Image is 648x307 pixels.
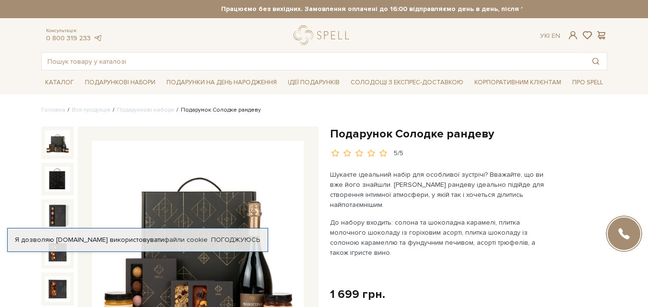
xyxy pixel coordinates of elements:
a: Подарункові набори [117,106,174,114]
a: En [552,32,560,40]
a: Вся продукція [72,106,110,114]
p: До набору входить: солона та шоколадна карамелі, плитка молочного шоколаду із горіховим асорті, п... [330,217,555,258]
div: 1 699 грн. [330,287,385,302]
a: файли cookie [164,236,208,244]
img: Подарунок Солодке рандеву [45,130,70,155]
button: Пошук товару у каталозі [585,53,607,70]
a: Погоджуюсь [211,236,260,244]
a: Корпоративним клієнтам [471,74,565,91]
img: Подарунок Солодке рандеву [45,167,70,192]
a: logo [294,25,353,45]
p: Шукаєте ідеальний набір для особливої зустрічі? Вважайте, що ви вже його знайшли. [PERSON_NAME] р... [330,170,555,210]
a: Головна [41,106,65,114]
span: Подарункові набори [81,75,159,90]
div: Ук [540,32,560,40]
a: 0 800 319 233 [46,34,91,42]
div: 5/5 [394,149,403,158]
a: Солодощі з експрес-доставкою [347,74,467,91]
span: Подарунки на День народження [163,75,281,90]
span: Каталог [41,75,78,90]
div: Я дозволяю [DOMAIN_NAME] використовувати [8,236,268,244]
span: Ідеї подарунків [284,75,343,90]
img: Подарунок Солодке рандеву [45,203,70,228]
input: Пошук товару у каталозі [42,53,585,70]
span: Консультація: [46,28,103,34]
img: Подарунок Солодке рандеву [45,240,70,265]
img: Подарунок Солодке рандеву [45,276,70,301]
h1: Подарунок Солодке рандеву [330,126,607,141]
li: Подарунок Солодке рандеву [174,106,261,114]
span: Про Spell [568,75,607,90]
a: telegram [93,34,103,42]
span: | [548,32,550,40]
